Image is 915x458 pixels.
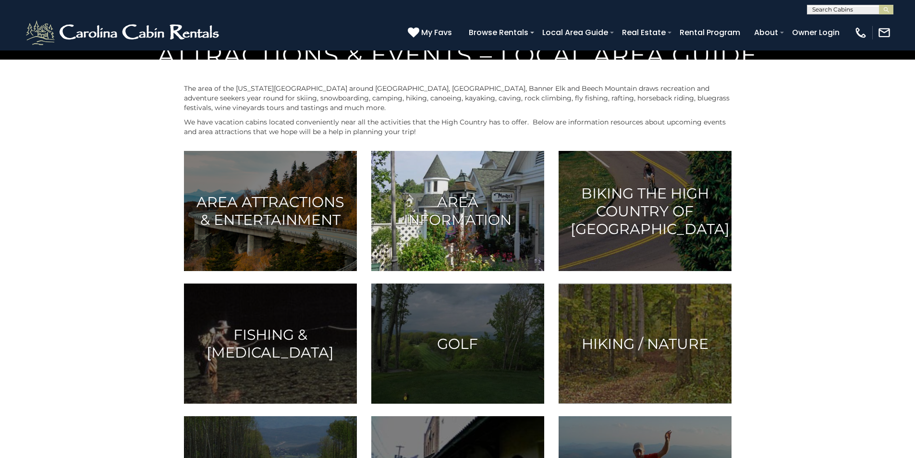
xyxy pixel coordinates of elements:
[675,24,745,41] a: Rental Program
[749,24,783,41] a: About
[464,24,533,41] a: Browse Rentals
[559,151,732,271] a: Biking the High Country of [GEOGRAPHIC_DATA]
[196,193,345,229] h3: Area Attractions & Entertainment
[559,284,732,404] a: Hiking / Nature
[371,151,544,271] a: Area Information
[184,151,357,271] a: Area Attractions & Entertainment
[421,26,452,38] span: My Favs
[878,26,891,39] img: mail-regular-white.png
[408,26,454,39] a: My Favs
[196,326,345,361] h3: Fishing & [MEDICAL_DATA]
[571,185,720,238] h3: Biking the High Country of [GEOGRAPHIC_DATA]
[537,24,613,41] a: Local Area Guide
[383,193,532,229] h3: Area Information
[617,24,671,41] a: Real Estate
[184,117,732,136] p: We have vacation cabins located conveniently near all the activities that the High Country has to...
[184,84,732,112] p: The area of the [US_STATE][GEOGRAPHIC_DATA] around [GEOGRAPHIC_DATA], [GEOGRAPHIC_DATA], Banner E...
[383,335,532,353] h3: Golf
[571,335,720,353] h3: Hiking / Nature
[854,26,867,39] img: phone-regular-white.png
[184,284,357,404] a: Fishing & [MEDICAL_DATA]
[24,18,223,47] img: White-1-2.png
[371,284,544,404] a: Golf
[787,24,844,41] a: Owner Login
